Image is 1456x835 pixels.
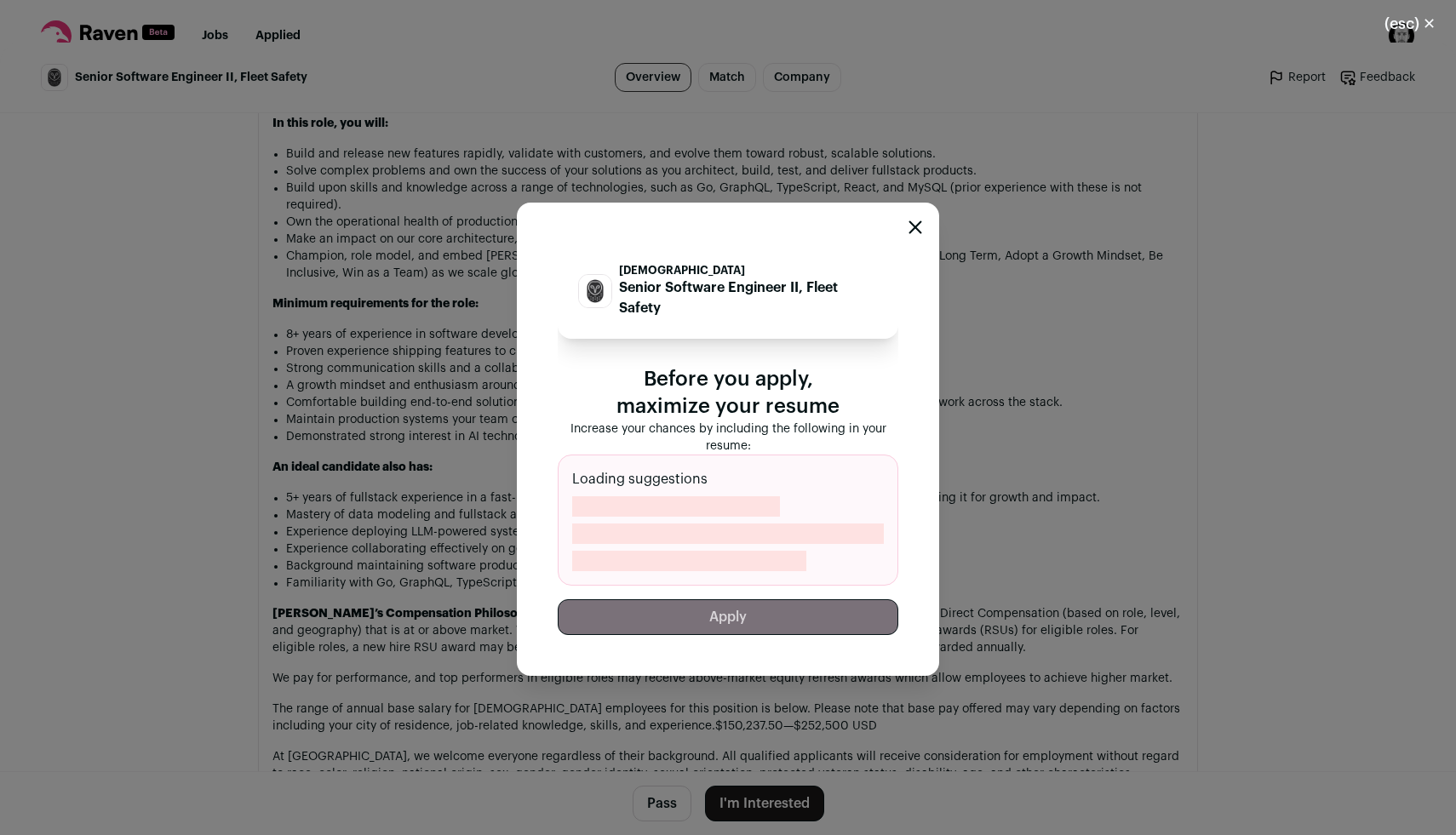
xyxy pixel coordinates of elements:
[619,277,878,318] p: Senior Software Engineer II, Fleet Safety
[579,275,611,307] img: f3d5d0fa5e81f1c40eef72acec6f04c076c8df624c75215ce6affc40ebb62c96.jpg
[558,366,898,420] p: Before you apply, maximize your resume
[619,264,878,277] p: [DEMOGRAPHIC_DATA]
[909,220,922,234] button: Close modal
[558,420,898,455] p: Increase your chances by including the following in your resume:
[1364,5,1456,43] button: Close modal
[558,455,898,586] div: Loading suggestions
